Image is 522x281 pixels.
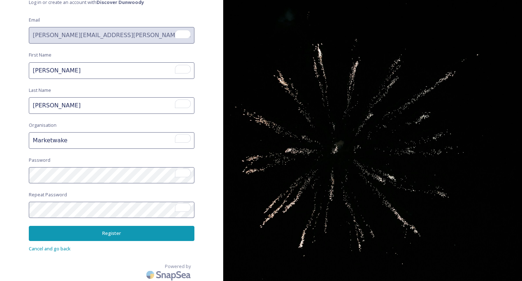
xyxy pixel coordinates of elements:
[29,27,194,44] input: To enrich screen reader interactions, please activate Accessibility in Grammarly extension settings
[29,52,51,58] span: First Name
[29,62,194,79] input: To enrich screen reader interactions, please activate Accessibility in Grammarly extension settings
[29,202,194,218] input: To enrich screen reader interactions, please activate Accessibility in Grammarly extension settings
[29,226,194,241] button: Register
[29,245,71,252] span: Cancel and go back
[29,17,40,23] span: Email
[29,97,194,114] input: To enrich screen reader interactions, please activate Accessibility in Grammarly extension settings
[29,157,50,164] span: Password
[29,132,194,149] input: To enrich screen reader interactions, please activate Accessibility in Grammarly extension settings
[29,191,67,198] span: Repeat Password
[29,122,57,129] span: Organisation
[165,263,191,270] span: Powered by
[29,87,51,94] span: Last Name
[29,167,194,183] input: To enrich screen reader interactions, please activate Accessibility in Grammarly extension settings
